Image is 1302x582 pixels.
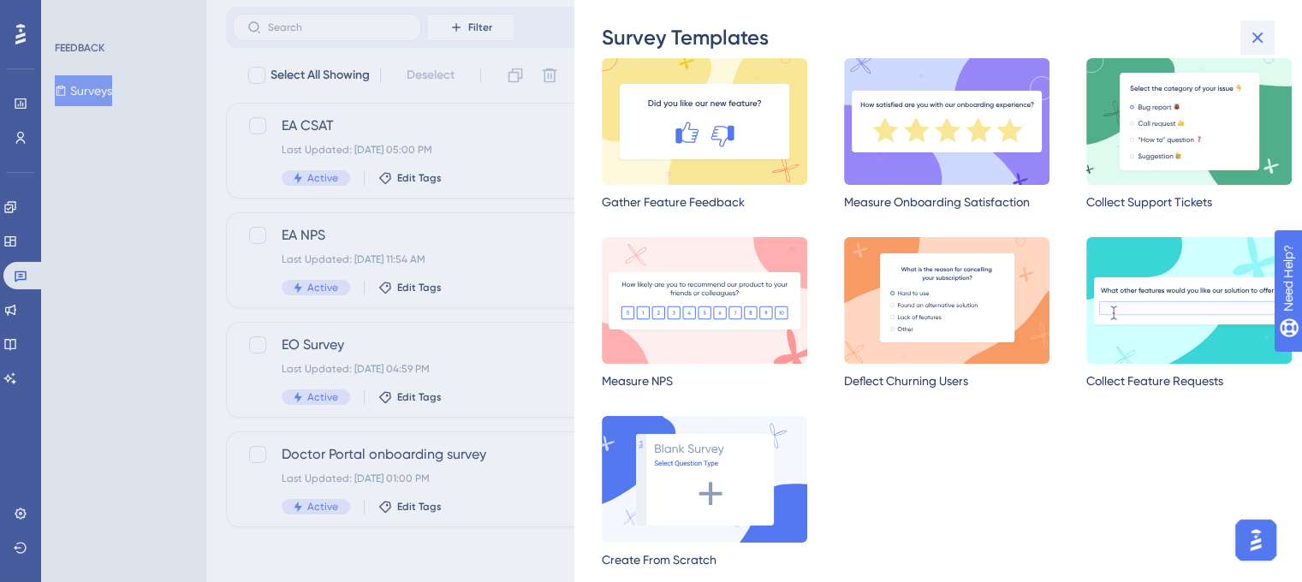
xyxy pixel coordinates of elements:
img: multipleChoice [1086,58,1292,185]
div: Deflect Churning Users [844,371,1049,391]
img: createScratch [602,416,807,543]
div: Gather Feature Feedback [602,192,807,212]
div: Create From Scratch [602,549,807,570]
span: Need Help? [40,4,107,25]
img: gatherFeedback [602,58,807,185]
div: Survey Templates [602,24,1278,51]
div: Measure NPS [602,371,807,391]
img: satisfaction [844,58,1049,185]
iframe: UserGuiding AI Assistant Launcher [1230,514,1281,566]
div: Measure Onboarding Satisfaction [844,192,1049,212]
img: deflectChurning [844,237,1049,364]
img: requestFeature [1086,237,1292,364]
div: Collect Support Tickets [1086,192,1292,212]
div: Collect Feature Requests [1086,371,1292,391]
img: nps [602,237,807,364]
